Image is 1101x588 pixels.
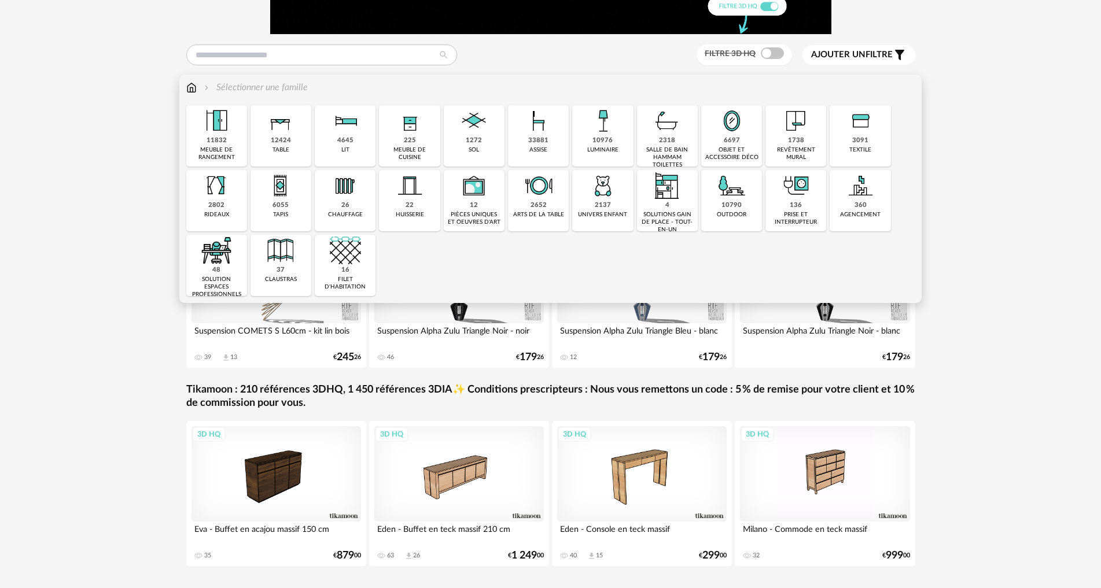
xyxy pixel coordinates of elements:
div: textile [849,146,871,154]
div: 48 [212,266,220,275]
img: Radiateur.png [330,170,361,201]
img: Agencement.png [845,170,876,201]
div: 3D HQ [558,427,591,442]
img: espace-de-travail.png [201,235,232,266]
span: filtre [811,49,893,61]
span: 299 [702,552,720,560]
div: 26 [413,552,420,560]
img: Meuble%20de%20rangement.png [201,105,232,136]
img: Sol.png [458,105,489,136]
div: sol [469,146,479,154]
div: 16 [341,266,349,275]
div: 2318 [659,136,675,145]
div: € 26 [516,353,544,361]
div: 40 [570,552,577,560]
div: 1738 [788,136,804,145]
img: Luminaire.png [587,105,618,136]
div: Sélectionner une famille [202,81,308,94]
img: PriseInter.png [780,170,812,201]
img: Rideaux.png [201,170,232,201]
div: 1272 [466,136,482,145]
div: 136 [790,201,802,210]
div: rideaux [204,211,229,219]
span: 879 [337,552,354,560]
div: agencement [840,211,881,219]
div: € 26 [333,353,361,361]
div: 2137 [595,201,611,210]
div: Suspension Alpha Zulu Triangle Noir - noir [374,323,544,346]
img: UniversEnfant.png [587,170,618,201]
div: 4 [665,201,669,210]
div: table [273,146,289,154]
div: 360 [855,201,867,210]
div: univers enfant [578,211,627,219]
span: Filtre 3D HQ [705,50,756,58]
div: Suspension Alpha Zulu Triangle Noir - blanc [740,323,910,346]
span: 179 [886,353,903,361]
div: 3D HQ [192,427,226,442]
img: Table.png [265,105,296,136]
span: 1 249 [511,552,537,560]
div: meuble de cuisine [382,146,436,161]
div: € 00 [333,552,361,560]
div: tapis [273,211,288,219]
div: outdoor [717,211,746,219]
span: Download icon [404,552,413,560]
div: filet d'habitation [318,276,372,291]
div: € 26 [882,353,910,361]
div: 26 [341,201,349,210]
div: Suspension Alpha Zulu Triangle Bleu - blanc [557,323,727,346]
div: chauffage [328,211,363,219]
img: Literie.png [330,105,361,136]
img: Textile.png [845,105,876,136]
span: Ajouter un [811,50,866,59]
div: Eva - Buffet en acajou massif 150 cm [192,522,362,545]
div: huisserie [396,211,424,219]
img: Papier%20peint.png [780,105,812,136]
div: objet et accessoire déco [705,146,758,161]
img: ToutEnUn.png [651,170,683,201]
img: Assise.png [523,105,554,136]
div: claustras [265,276,297,283]
div: € 00 [882,552,910,560]
a: 3D HQ Eden - Buffet en teck massif 210 cm 63 Download icon 26 €1 24900 [369,421,550,566]
img: Huiserie.png [394,170,425,201]
a: 3D HQ Milano - Commode en teck massif 32 €99900 [735,421,915,566]
div: salle de bain hammam toilettes [640,146,694,169]
div: 2652 [531,201,547,210]
div: solutions gain de place - tout-en-un [640,211,694,234]
div: prise et interrupteur [769,211,823,226]
img: Salle%20de%20bain.png [651,105,683,136]
a: 3D HQ Eva - Buffet en acajou massif 150 cm 35 €87900 [186,421,367,566]
img: svg+xml;base64,PHN2ZyB3aWR0aD0iMTYiIGhlaWdodD0iMTYiIHZpZXdCb3g9IjAgMCAxNiAxNiIgZmlsbD0ibm9uZSIgeG... [202,81,211,94]
img: Outdoor.png [716,170,747,201]
div: meuble de rangement [190,146,244,161]
img: Rangement.png [394,105,425,136]
div: 6055 [273,201,289,210]
a: Tikamoon : 210 références 3DHQ, 1 450 références 3DIA✨ Conditions prescripteurs : Nous vous remet... [186,383,915,411]
div: arts de la table [513,211,564,219]
div: revêtement mural [769,146,823,161]
div: 3D HQ [375,427,408,442]
div: 3D HQ [741,427,774,442]
img: Tapis.png [265,170,296,201]
div: 11832 [207,136,227,145]
div: 2802 [208,201,224,210]
div: 32 [753,552,760,560]
a: 3D HQ Eden - Console en teck massif 40 Download icon 15 €29900 [552,421,732,566]
div: € 26 [699,353,727,361]
span: 179 [702,353,720,361]
div: lit [341,146,349,154]
div: 10976 [592,136,613,145]
div: 12 [470,201,478,210]
div: 39 [204,353,211,361]
span: 245 [337,353,354,361]
div: 3091 [852,136,868,145]
button: Ajouter unfiltre Filter icon [802,45,915,65]
div: Milano - Commode en teck massif [740,522,910,545]
div: € 00 [699,552,727,560]
div: 37 [277,266,285,275]
div: 13 [230,353,237,361]
div: 35 [204,552,211,560]
span: 999 [886,552,903,560]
